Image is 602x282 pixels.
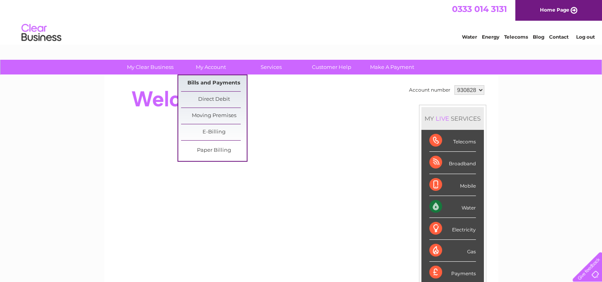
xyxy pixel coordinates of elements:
a: Make A Payment [359,60,425,74]
a: Telecoms [504,34,528,40]
a: Water [462,34,477,40]
img: logo.png [21,21,62,45]
a: 0333 014 3131 [452,4,507,14]
a: Energy [482,34,499,40]
div: Gas [429,240,476,262]
a: Paper Billing [181,143,247,159]
a: E-Billing [181,124,247,140]
div: Mobile [429,174,476,196]
a: Services [238,60,304,74]
div: Broadband [429,152,476,174]
a: Contact [549,34,569,40]
td: Account number [407,83,452,97]
div: Telecoms [429,130,476,152]
div: MY SERVICES [421,107,484,130]
div: Water [429,196,476,218]
a: My Clear Business [117,60,183,74]
a: My Account [178,60,244,74]
a: Customer Help [299,60,364,74]
a: Log out [576,34,594,40]
a: Direct Debit [181,92,247,108]
a: Bills and Payments [181,75,247,91]
a: Moving Premises [181,108,247,124]
div: LIVE [434,115,451,122]
div: Electricity [429,218,476,240]
div: Clear Business is a trading name of Verastar Limited (registered in [GEOGRAPHIC_DATA] No. 3667643... [113,4,489,39]
a: Blog [533,34,544,40]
